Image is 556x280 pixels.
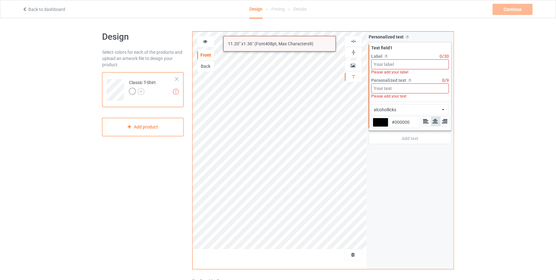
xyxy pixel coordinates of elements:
[371,45,449,51] div: Text field 1
[369,133,451,144] div: Add text
[293,0,307,18] div: Details
[173,89,179,95] img: exclamation icon
[22,7,65,12] a: Back to dashboard
[351,38,357,44] img: svg%3E%0A
[407,78,412,83] img: svg%3E%0A
[371,69,449,75] div: Please add your label
[102,118,184,136] div: Add product
[405,34,410,39] img: svg%3E%0A
[371,83,449,93] input: Your text
[371,54,382,59] span: Label
[371,93,449,99] div: Please add your text
[197,52,214,58] div: Front
[440,53,449,59] div: 0 / 30
[197,63,214,69] div: Back
[351,49,357,55] img: svg%3E%0A
[228,41,313,46] span: 11.20 " x 1.36 " (Font 408 pt, Max Characters 9 )
[371,78,406,83] span: Personalized text
[102,72,184,107] div: Classic T-Shirt
[271,0,285,18] div: Pricing
[102,31,184,42] h1: Design
[102,49,184,68] div: Select colors for each of the products and upload an artwork file to design your product.
[138,88,145,95] img: svg+xml;base64,PD94bWwgdmVyc2lvbj0iMS4wIiBlbmNvZGluZz0iVVRGLTgiPz4KPHN2ZyB3aWR0aD0iMjJweCIgaGVpZ2...
[374,107,396,113] div: alcohollicks
[129,79,156,94] div: Classic T-Shirt
[369,34,404,39] span: Personalized text
[371,59,449,69] input: Your label
[351,74,357,80] img: svg%3E%0A
[384,54,389,59] img: svg%3E%0A
[249,0,263,18] div: Design
[442,77,449,83] div: 0 / 9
